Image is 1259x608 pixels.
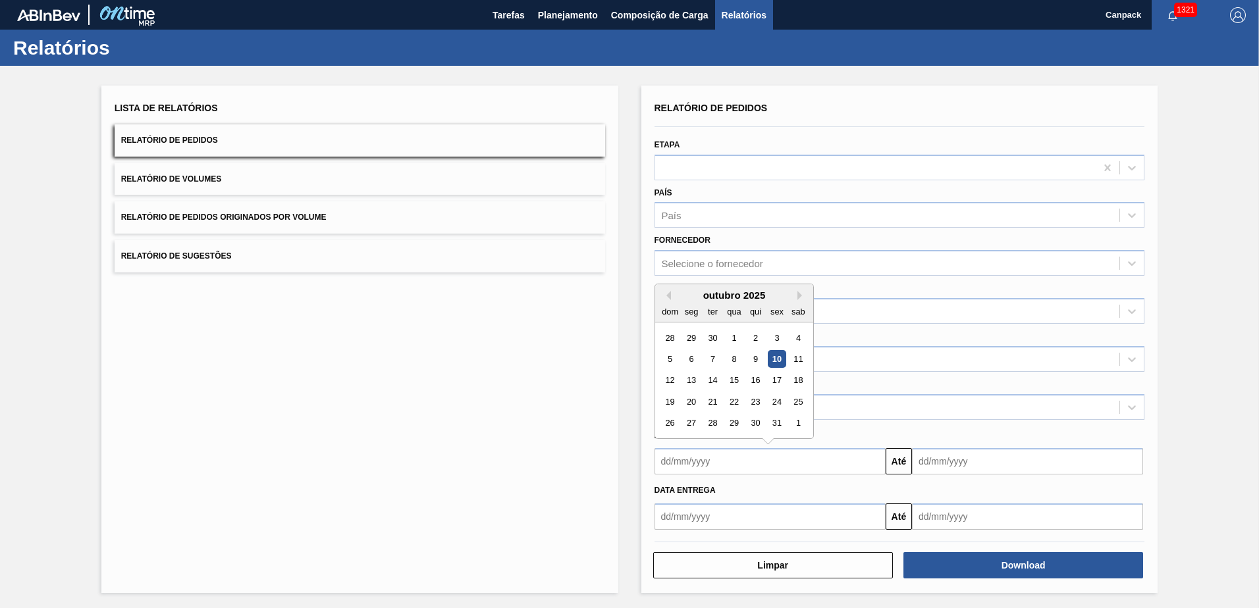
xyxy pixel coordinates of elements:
[746,415,764,432] div: Choose quinta-feira, 30 de outubro de 2025
[768,350,786,368] div: Choose sexta-feira, 10 de outubro de 2025
[661,415,679,432] div: Choose domingo, 26 de outubro de 2025
[121,213,327,222] span: Relatório de Pedidos Originados por Volume
[661,350,679,368] div: Choose domingo, 5 de outubro de 2025
[121,136,218,145] span: Relatório de Pedidos
[703,415,721,432] div: Choose terça-feira, 28 de outubro de 2025
[789,393,807,411] div: Choose sábado, 25 de outubro de 2025
[655,140,680,149] label: Etapa
[682,350,700,368] div: Choose segunda-feira, 6 de outubro de 2025
[797,291,807,300] button: Next Month
[115,124,605,157] button: Relatório de Pedidos
[886,503,912,530] button: Até
[115,103,218,113] span: Lista de Relatórios
[725,415,743,432] div: Choose quarta-feira, 29 de outubro de 2025
[768,329,786,347] div: Choose sexta-feira, 3 de outubro de 2025
[115,163,605,195] button: Relatório de Volumes
[886,448,912,474] button: Até
[768,303,786,320] div: sex
[725,303,743,320] div: qua
[725,329,743,347] div: Choose quarta-feira, 1 de outubro de 2025
[703,350,721,368] div: Choose terça-feira, 7 de outubro de 2025
[703,372,721,390] div: Choose terça-feira, 14 de outubro de 2025
[655,486,716,495] span: Data Entrega
[655,103,768,113] span: Relatório de Pedidos
[768,393,786,411] div: Choose sexta-feira, 24 de outubro de 2025
[903,552,1143,578] button: Download
[17,9,80,21] img: TNhmsLtSVTkK8tSr43FrP2fwEKptu5GPRR3wAAAABJRU5ErkJggg==
[661,372,679,390] div: Choose domingo, 12 de outubro de 2025
[789,350,807,368] div: Choose sábado, 11 de outubro de 2025
[121,174,221,184] span: Relatório de Volumes
[662,210,682,221] div: País
[493,7,525,23] span: Tarefas
[746,372,764,390] div: Choose quinta-feira, 16 de outubro de 2025
[789,303,807,320] div: sab
[661,303,679,320] div: dom
[662,258,763,269] div: Selecione o fornecedor
[661,393,679,411] div: Choose domingo, 19 de outubro de 2025
[703,393,721,411] div: Choose terça-feira, 21 de outubro de 2025
[725,350,743,368] div: Choose quarta-feira, 8 de outubro de 2025
[682,372,700,390] div: Choose segunda-feira, 13 de outubro de 2025
[1152,6,1194,24] button: Notificações
[121,251,232,261] span: Relatório de Sugestões
[768,372,786,390] div: Choose sexta-feira, 17 de outubro de 2025
[725,372,743,390] div: Choose quarta-feira, 15 de outubro de 2025
[655,503,886,530] input: dd/mm/yyyy
[115,201,605,234] button: Relatório de Pedidos Originados por Volume
[722,7,766,23] span: Relatórios
[1230,7,1246,23] img: Logout
[682,393,700,411] div: Choose segunda-feira, 20 de outubro de 2025
[659,327,809,434] div: month 2025-10
[725,393,743,411] div: Choose quarta-feira, 22 de outubro de 2025
[789,415,807,432] div: Choose sábado, 1 de novembro de 2025
[746,350,764,368] div: Choose quinta-feira, 9 de outubro de 2025
[912,448,1143,474] input: dd/mm/yyyy
[703,329,721,347] div: Choose terça-feira, 30 de setembro de 2025
[682,415,700,432] div: Choose segunda-feira, 27 de outubro de 2025
[746,303,764,320] div: qui
[682,303,700,320] div: seg
[538,7,598,23] span: Planejamento
[655,448,886,474] input: dd/mm/yyyy
[682,329,700,347] div: Choose segunda-feira, 29 de setembro de 2025
[611,7,709,23] span: Composição de Carga
[13,40,247,55] h1: Relatórios
[789,329,807,347] div: Choose sábado, 4 de outubro de 2025
[746,393,764,411] div: Choose quinta-feira, 23 de outubro de 2025
[655,188,672,197] label: País
[789,372,807,390] div: Choose sábado, 18 de outubro de 2025
[661,329,679,347] div: Choose domingo, 28 de setembro de 2025
[703,303,721,320] div: ter
[655,290,813,301] div: outubro 2025
[653,552,893,578] button: Limpar
[1174,3,1197,17] span: 1321
[768,415,786,432] div: Choose sexta-feira, 31 de outubro de 2025
[662,291,671,300] button: Previous Month
[115,240,605,272] button: Relatório de Sugestões
[746,329,764,347] div: Choose quinta-feira, 2 de outubro de 2025
[912,503,1143,530] input: dd/mm/yyyy
[655,236,710,245] label: Fornecedor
